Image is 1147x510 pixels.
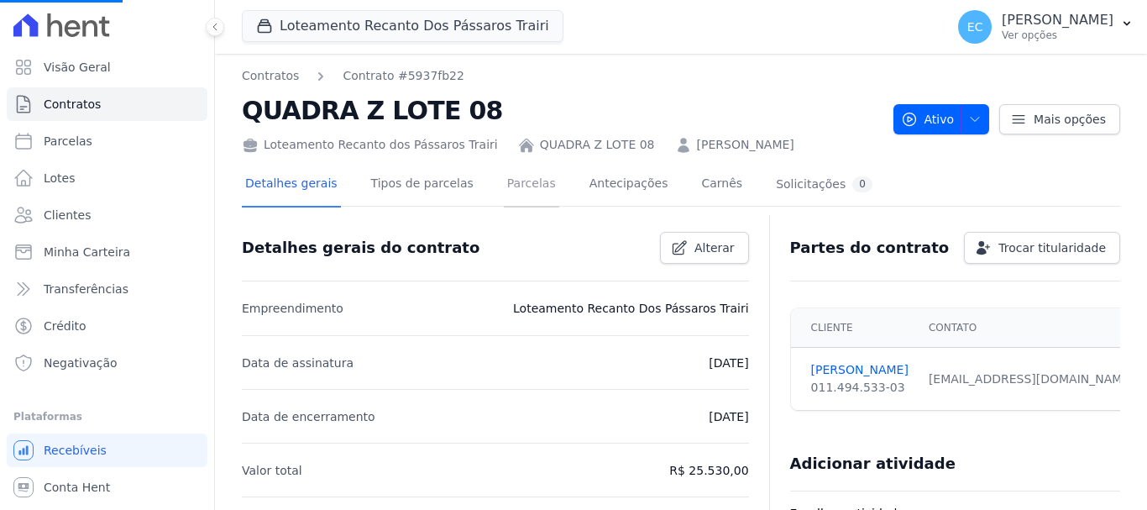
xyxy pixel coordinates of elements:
span: Alterar [694,239,735,256]
span: Clientes [44,207,91,223]
span: Lotes [44,170,76,187]
p: Valor total [242,460,302,481]
span: EC [967,21,983,33]
th: Cliente [791,308,919,348]
a: Negativação [7,346,207,380]
h2: QUADRA Z LOTE 08 [242,92,880,129]
a: QUADRA Z LOTE 08 [540,136,655,154]
nav: Breadcrumb [242,67,464,85]
p: Empreendimento [242,298,343,318]
a: Lotes [7,161,207,195]
p: Loteamento Recanto Dos Pássaros Trairi [513,298,749,318]
a: Contratos [242,67,299,85]
span: Visão Geral [44,59,111,76]
div: Plataformas [13,407,201,427]
span: Contratos [44,96,101,113]
p: Ver opções [1002,29,1113,42]
button: Ativo [893,104,990,134]
a: Recebíveis [7,434,207,467]
p: Data de assinatura [242,353,354,373]
p: [PERSON_NAME] [1002,12,1113,29]
span: Mais opções [1034,111,1106,128]
button: EC [PERSON_NAME] Ver opções [945,3,1147,50]
a: [PERSON_NAME] [697,136,794,154]
span: Minha Carteira [44,244,130,260]
a: Minha Carteira [7,235,207,269]
span: Conta Hent [44,479,110,496]
a: Transferências [7,272,207,306]
span: Ativo [901,104,955,134]
span: Recebíveis [44,442,107,459]
a: Contratos [7,87,207,121]
a: Antecipações [586,163,672,208]
p: [DATE] [709,407,748,427]
p: [DATE] [709,353,748,373]
p: Data de encerramento [242,407,375,427]
a: Clientes [7,198,207,232]
div: 011.494.533-03 [811,379,909,397]
nav: Breadcrumb [242,67,880,85]
div: Loteamento Recanto dos Pássaros Trairi [242,136,498,154]
a: Visão Geral [7,50,207,84]
a: Alterar [660,232,749,264]
a: Trocar titularidade [964,232,1120,264]
a: [PERSON_NAME] [811,361,909,379]
a: Tipos de parcelas [368,163,477,208]
div: 0 [852,176,872,192]
a: Parcelas [504,163,559,208]
a: Crédito [7,309,207,343]
a: Conta Hent [7,471,207,504]
h3: Adicionar atividade [790,454,956,474]
h3: Partes do contrato [790,238,950,258]
span: Transferências [44,281,128,297]
div: Solicitações [776,176,872,192]
p: R$ 25.530,00 [669,460,748,481]
a: Carnês [698,163,746,208]
a: Detalhes gerais [242,163,341,208]
a: Parcelas [7,124,207,158]
a: Mais opções [999,104,1120,134]
span: Crédito [44,318,86,334]
button: Loteamento Recanto Dos Pássaros Trairi [242,10,563,42]
a: Contrato #5937fb22 [343,67,464,85]
span: Negativação [44,355,118,371]
span: Parcelas [44,133,92,150]
a: Solicitações0 [773,163,876,208]
span: Trocar titularidade [998,239,1106,256]
h3: Detalhes gerais do contrato [242,238,479,258]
